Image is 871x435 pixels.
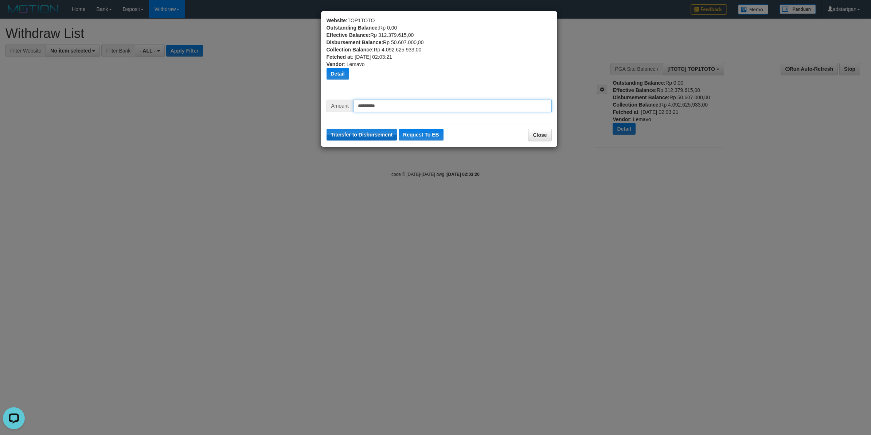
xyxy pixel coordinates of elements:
[3,3,25,25] button: Open LiveChat chat widget
[327,47,374,53] b: Collection Balance:
[327,18,348,23] b: Website:
[327,17,552,100] div: TOP1TOTO Rp 0,00 Rp 312.379.615,00 Rp 50.607.000,00 Rp 4.092.625.933,00 : [DATE] 02:03:21 : Lemavo
[327,32,371,38] b: Effective Balance:
[327,61,344,67] b: Vendor
[327,39,383,45] b: Disbursement Balance:
[528,129,551,141] button: Close
[399,129,444,140] button: Request To EB
[327,54,352,60] b: Fetched at
[327,68,349,80] button: Detail
[327,129,397,140] button: Transfer to Disbursement
[327,100,353,112] span: Amount
[327,25,379,31] b: Outstanding Balance:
